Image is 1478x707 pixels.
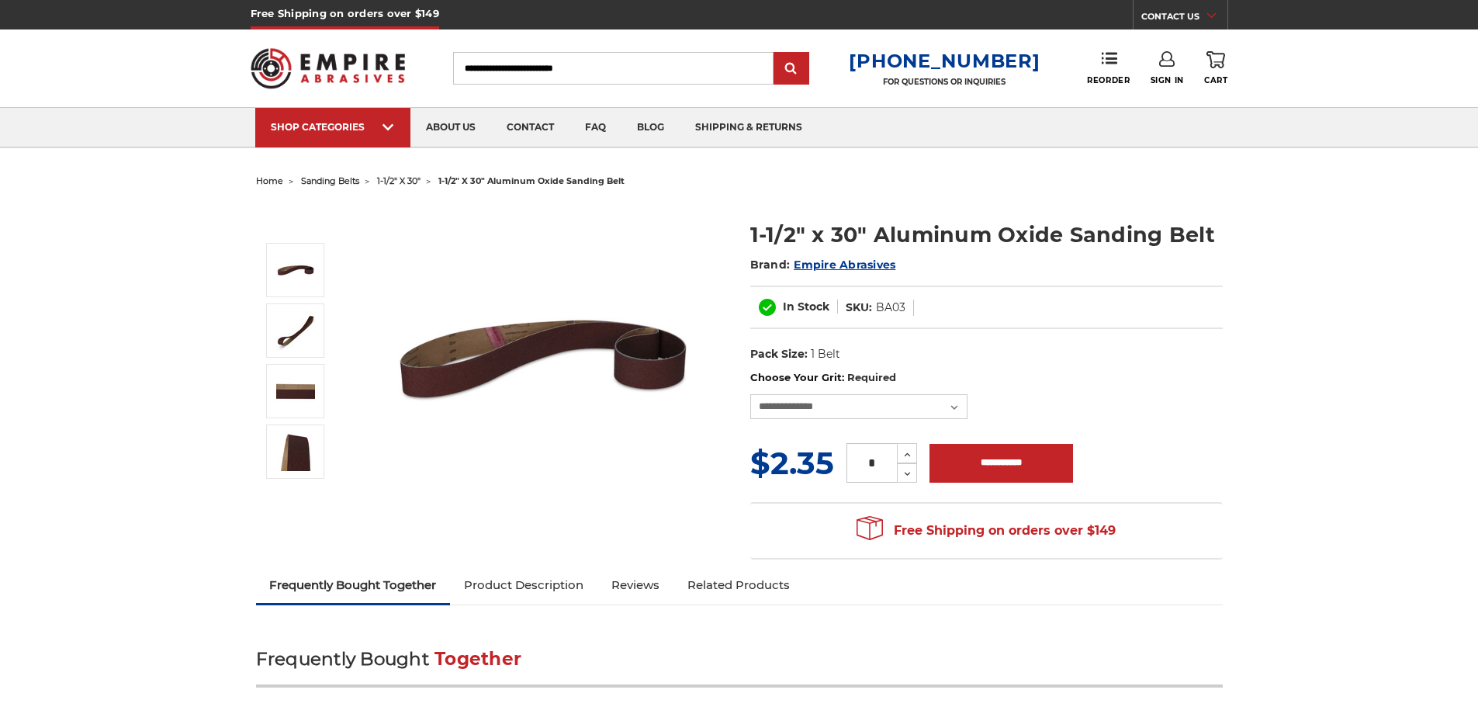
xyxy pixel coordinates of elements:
a: home [256,175,283,186]
a: Reviews [597,568,673,602]
a: shipping & returns [680,108,818,147]
a: [PHONE_NUMBER] [849,50,1040,72]
img: 1-1/2" x 30" Sanding Belt - Aluminum Oxide [276,251,315,289]
span: $2.35 [750,444,834,482]
img: 1-1/2" x 30" - Aluminum Oxide Sanding Belt [276,432,315,471]
span: Cart [1204,75,1227,85]
a: Related Products [673,568,804,602]
a: 1-1/2" x 30" [377,175,421,186]
span: In Stock [783,300,829,314]
dd: 1 Belt [811,346,840,362]
a: Reorder [1087,51,1130,85]
span: Sign In [1151,75,1184,85]
img: Empire Abrasives [251,38,406,99]
a: CONTACT US [1141,8,1227,29]
span: Free Shipping on orders over $149 [857,515,1116,546]
a: Product Description [450,568,597,602]
p: FOR QUESTIONS OR INQUIRIES [849,77,1040,87]
small: Required [847,371,896,383]
a: faq [569,108,621,147]
span: Frequently Bought [256,648,429,670]
a: Empire Abrasives [794,258,895,272]
a: Cart [1204,51,1227,85]
h1: 1-1/2" x 30" Aluminum Oxide Sanding Belt [750,220,1223,250]
a: about us [410,108,491,147]
label: Choose Your Grit: [750,370,1223,386]
span: Brand: [750,258,791,272]
dd: BA03 [876,300,905,316]
dt: Pack Size: [750,346,808,362]
span: Together [434,648,521,670]
a: sanding belts [301,175,359,186]
div: SHOP CATEGORIES [271,121,395,133]
input: Submit [776,54,807,85]
img: 1-1/2" x 30" Sanding Belt - Aluminum Oxide [389,203,699,514]
span: Reorder [1087,75,1130,85]
a: blog [621,108,680,147]
dt: SKU: [846,300,872,316]
span: 1-1/2" x 30" aluminum oxide sanding belt [438,175,625,186]
a: Frequently Bought Together [256,568,451,602]
a: contact [491,108,569,147]
img: 1-1/2" x 30" Aluminum Oxide Sanding Belt [276,311,315,350]
img: 1-1/2" x 30" AOX Sanding Belt [276,372,315,411]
